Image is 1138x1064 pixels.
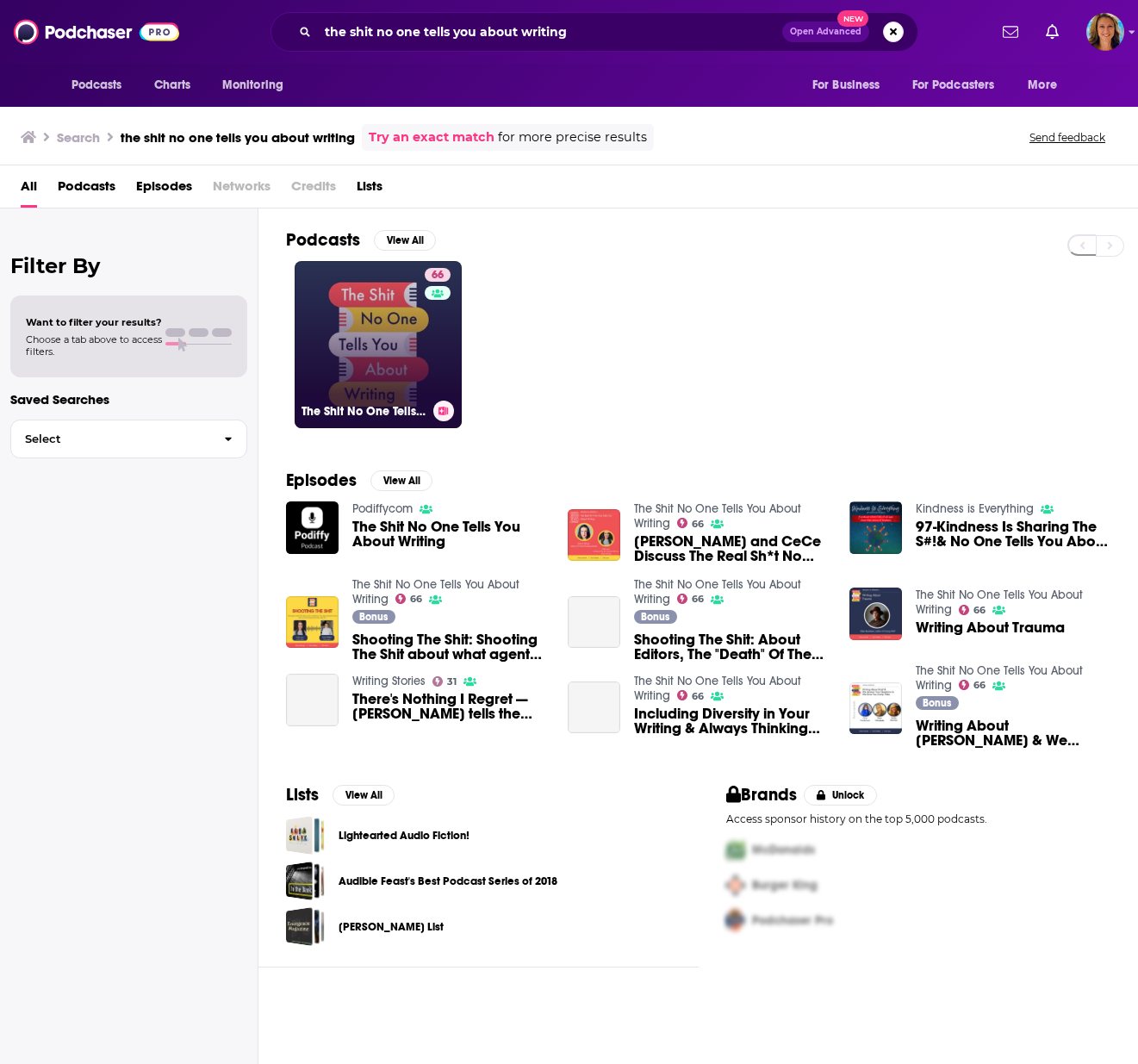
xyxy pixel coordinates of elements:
[352,520,547,549] a: The Shit No One Tells You About Writing
[352,692,547,721] span: There's Nothing I Regret — [PERSON_NAME] tells the story of Writing That Gets Noticed
[425,268,451,282] a: 66
[916,719,1110,748] a: Writing About Grief & We Answer Your Questions & We Give You Comp Titles
[352,692,547,721] a: There's Nothing I Regret — Estelle Erasmus tells the story of Writing That Gets Noticed
[812,73,880,97] span: For Business
[352,577,519,607] a: The Shit No One Tells You About Writing
[568,681,620,734] a: Including Diversity in Your Writing & Always Thinking About Your Reader
[286,784,395,806] a: ListsView All
[752,878,818,893] span: Burger King
[1024,130,1110,145] button: Send feedback
[1086,13,1124,51] button: Show profile menu
[923,698,951,708] span: Bonus
[634,706,829,736] a: Including Diversity in Your Writing & Always Thinking About Your Reader
[692,693,704,700] span: 66
[333,785,395,806] button: View All
[302,404,426,419] h3: The Shit No One Tells You About Writing
[916,620,1065,635] a: Writing About Trauma
[286,470,357,491] h2: Episodes
[916,520,1110,549] a: 97-Kindness Is Sharing The S#!& No One Tells You About Writing
[370,470,432,491] button: View All
[286,816,325,855] a: Lightearted Audio Fiction!
[849,682,902,735] img: Writing About Grief & We Answer Your Questions & We Give You Comp Titles
[286,229,436,251] a: PodcastsView All
[634,501,801,531] a: The Shit No One Tells You About Writing
[849,588,902,640] a: Writing About Trauma
[568,509,620,562] img: Bianca and CeCe Discuss The Real Sh*t No One Tells You About Writing
[432,267,444,284] span: 66
[677,518,705,528] a: 66
[339,918,444,936] a: [PERSON_NAME] List
[634,534,829,563] a: Bianca and CeCe Discuss The Real Sh*t No One Tells You About Writing
[1028,73,1057,97] span: More
[916,663,1083,693] a: The Shit No One Tells You About Writing
[1039,17,1066,47] a: Show notifications dropdown
[286,784,319,806] h2: Lists
[996,17,1025,47] a: Show notifications dropdown
[916,501,1034,516] a: Kindness is Everything
[692,520,704,528] span: 66
[352,632,547,662] a: Shooting The Shit: Shooting The Shit about what agents really think about writer’s conferences, h...
[10,253,247,278] h2: Filter By
[726,784,798,806] h2: Brands
[26,316,162,328] span: Want to filter your results?
[959,605,986,615] a: 66
[447,678,457,686] span: 31
[912,73,995,97] span: For Podcasters
[849,501,902,554] img: 97-Kindness Is Sharing The S#!& No One Tells You About Writing
[136,172,192,208] span: Episodes
[634,674,801,703] a: The Shit No One Tells You About Writing
[692,595,704,603] span: 66
[634,632,829,662] span: Shooting The Shit: About Editors, The "Death" Of The Novel & Authors With The "It" Factor
[143,69,202,102] a: Charts
[916,588,1083,617] a: The Shit No One Tells You About Writing
[286,229,360,251] h2: Podcasts
[752,913,833,928] span: Podchaser Pro
[498,128,647,147] span: for more precise results
[1086,13,1124,51] img: User Profile
[359,612,388,622] span: Bonus
[973,607,986,614] span: 66
[121,129,355,146] h3: the shit no one tells you about writing
[286,470,432,491] a: EpisodesView All
[339,826,470,845] a: Lightearted Audio Fiction!
[286,596,339,649] a: Shooting The Shit: Shooting The Shit about what agents really think about writer’s conferences, h...
[21,172,37,208] a: All
[837,10,868,27] span: New
[959,680,986,690] a: 66
[72,73,122,97] span: Podcasts
[271,12,918,52] div: Search podcasts, credits, & more...
[800,69,902,102] button: open menu
[286,862,325,900] span: Audible Feast's Best Podcast Series of 2018
[286,907,325,946] a: Marcus Lohrmann_Religion_Total List
[286,501,339,554] img: The Shit No One Tells You About Writing
[804,785,877,806] button: Unlock
[58,172,115,208] span: Podcasts
[57,129,100,146] h3: Search
[641,612,669,622] span: Bonus
[59,69,145,102] button: open menu
[26,333,162,358] span: Choose a tab above to access filters.
[782,22,869,42] button: Open AdvancedNew
[222,73,283,97] span: Monitoring
[357,172,382,208] a: Lists
[410,595,422,603] span: 66
[726,812,1111,825] p: Access sponsor history on the top 5,000 podcasts.
[901,69,1020,102] button: open menu
[210,69,306,102] button: open menu
[719,868,752,903] img: Second Pro Logo
[14,16,179,48] a: Podchaser - Follow, Share and Rate Podcasts
[286,674,339,726] a: There's Nothing I Regret — Estelle Erasmus tells the story of Writing That Gets Noticed
[719,832,752,868] img: First Pro Logo
[634,534,829,563] span: [PERSON_NAME] and CeCe Discuss The Real Sh*t No One Tells You About Writing
[154,73,191,97] span: Charts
